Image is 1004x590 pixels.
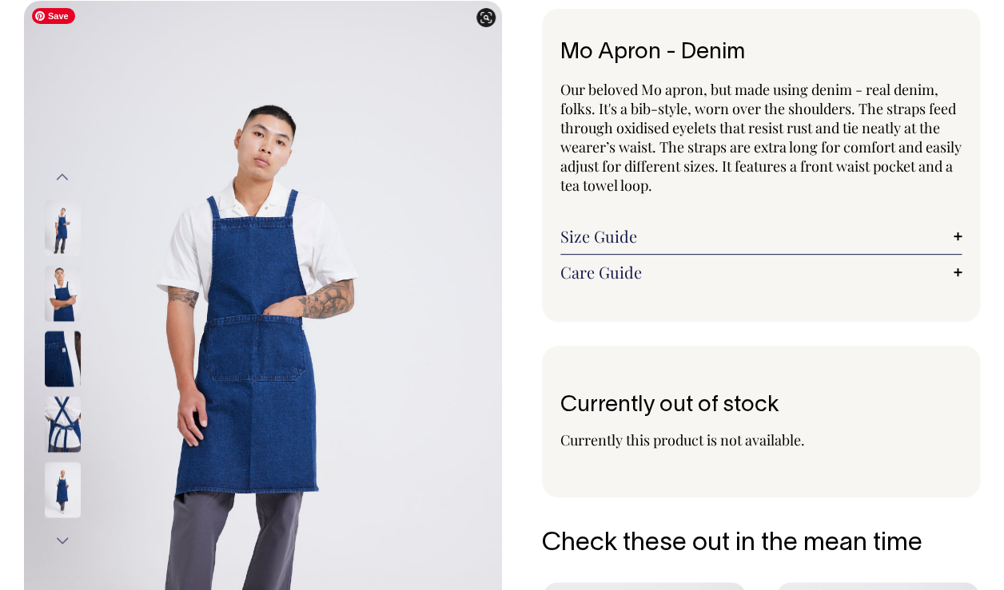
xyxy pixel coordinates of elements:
[45,396,81,452] img: denim
[45,461,81,517] img: denim
[50,160,74,196] button: Previous
[32,8,75,24] span: Save
[45,331,81,386] img: denim
[560,41,962,65] h1: Mo Apron - Denim
[45,200,81,255] img: denim
[50,522,74,558] button: Next
[560,227,962,246] a: Size Guide
[45,265,81,321] img: denim
[560,430,962,449] p: Currently this product is not available.
[560,394,962,418] h6: Currently out of stock
[542,529,980,557] h5: Check these out in the mean time
[560,263,962,282] a: Care Guide
[560,80,962,195] span: Our beloved Mo apron, but made using denim - real denim, folks. It's a bib-style, worn over the s...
